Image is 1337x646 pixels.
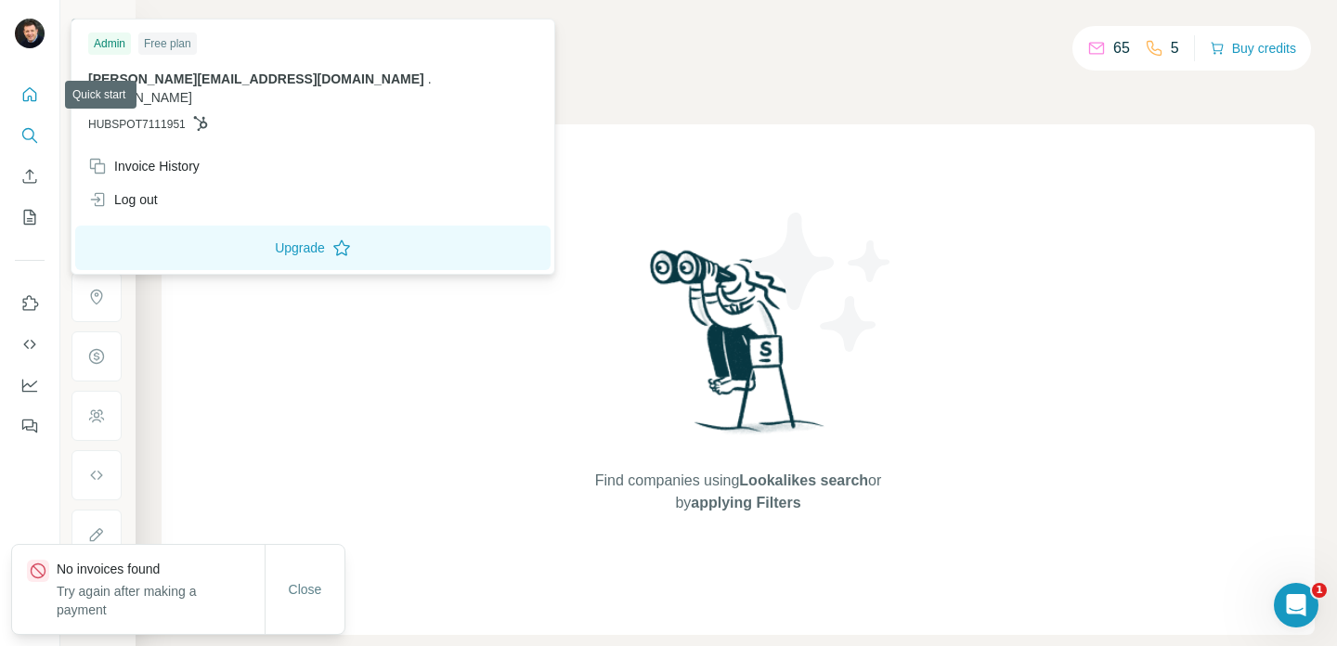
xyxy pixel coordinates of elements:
[1312,583,1327,598] span: 1
[1210,35,1296,61] button: Buy credits
[590,470,887,514] span: Find companies using or by
[691,495,800,510] span: applying Filters
[276,573,335,606] button: Close
[88,71,424,86] span: [PERSON_NAME][EMAIL_ADDRESS][DOMAIN_NAME]
[15,19,45,48] img: Avatar
[15,328,45,361] button: Use Surfe API
[1113,37,1130,59] p: 65
[88,157,200,175] div: Invoice History
[428,71,432,86] span: .
[642,245,835,452] img: Surfe Illustration - Woman searching with binoculars
[15,409,45,443] button: Feedback
[15,119,45,152] button: Search
[1171,37,1179,59] p: 5
[88,90,192,105] span: [DOMAIN_NAME]
[15,368,45,402] button: Dashboard
[1274,583,1318,627] iframe: Intercom live chat
[289,580,322,599] span: Close
[75,226,551,270] button: Upgrade
[15,78,45,111] button: Quick start
[739,472,868,488] span: Lookalikes search
[738,199,905,366] img: Surfe Illustration - Stars
[88,116,186,133] span: HUBSPOT7111951
[15,160,45,193] button: Enrich CSV
[57,560,265,578] p: No invoices found
[15,200,45,234] button: My lists
[138,32,197,55] div: Free plan
[88,190,158,209] div: Log out
[162,22,1315,48] h4: Search
[57,582,265,619] p: Try again after making a payment
[88,32,131,55] div: Admin
[58,11,134,39] button: Show
[15,287,45,320] button: Use Surfe on LinkedIn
